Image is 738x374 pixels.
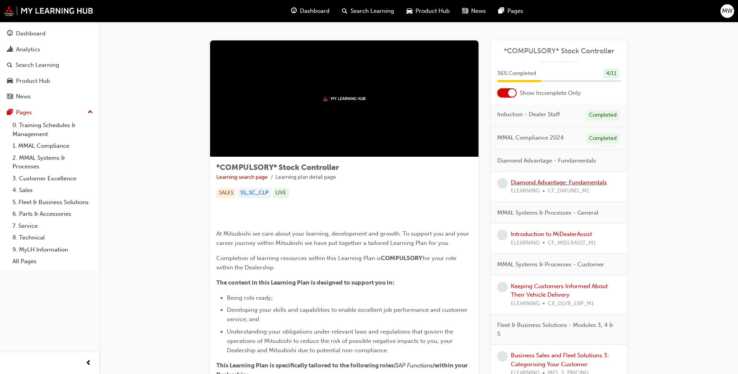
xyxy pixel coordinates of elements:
[7,78,13,85] span: car-icon
[497,351,508,362] span: learningRecordVerb_NONE-icon
[548,187,589,196] span: CF_DAFUND_M1
[216,174,268,180] a: Learning search page
[497,282,508,292] span: learningRecordVerb_NONE-icon
[275,173,336,182] li: Learning plan detail page
[323,96,366,101] img: mmal
[285,3,336,19] a: guage-iconDashboard
[351,7,394,16] span: Search Learning
[16,29,46,38] div: Dashboard
[497,69,536,78] span: 36 % Completed
[9,244,96,256] a: 9. MyLH Information
[300,7,330,16] span: Dashboard
[511,187,540,196] span: ELEARNING
[227,294,273,301] span: Being role ready;
[407,6,412,16] span: car-icon
[7,93,13,100] span: news-icon
[511,179,607,186] a: Diamond Advantage: Fundamentals
[497,156,596,165] span: Diamond Advantage - Fundamentals
[3,42,96,57] a: Analytics
[16,61,59,70] div: Search Learning
[3,25,96,105] button: DashboardAnalyticsSearch LearningProduct HubNews
[497,208,598,217] span: MMAL Systems & Processes - General
[720,4,734,18] button: MW
[603,68,619,79] div: 4 / 11
[548,299,594,308] span: CX_DLVR_EXP_M1
[9,184,96,196] a: 4. Sales
[9,196,96,208] a: 5. Fleet & Business Solutions
[216,255,381,262] span: Completion of learning resources within this Learning Plan is
[16,92,31,101] div: News
[3,105,96,120] button: Pages
[216,230,471,246] span: At Mitsubishi we care about your learning, development and growth. To support you and your career...
[7,30,13,37] span: guage-icon
[586,110,619,121] div: Completed
[511,299,540,308] span: ELEARNING
[497,133,564,142] span: MMAL Compliance 2024
[7,109,13,116] span: pages-icon
[497,47,621,56] a: *COMPULSORY* Stock Controller
[3,74,96,88] a: Product Hub
[342,6,347,16] span: search-icon
[216,163,339,172] span: *COMPULSORY* Stock Controller
[497,230,508,240] span: learningRecordVerb_NONE-icon
[722,7,733,16] span: MW
[497,110,560,119] span: Induction - Dealer Staff
[216,279,394,286] span: The content in this Learning Plan is designed to support you in:
[4,6,93,16] img: mmal
[400,3,456,19] a: car-iconProduct Hub
[507,7,523,16] span: Pages
[9,220,96,232] a: 7. Service
[511,239,540,248] span: ELEARNING
[492,3,529,19] a: pages-iconPages
[548,239,596,248] span: CF_MIDLRASST_M1
[520,89,581,98] span: Show Incomplete Only
[216,362,394,369] span: This Learning Plan is specifically tailored to the following roles
[497,178,508,189] span: learningRecordVerb_NONE-icon
[86,358,91,368] span: prev-icon
[511,283,608,299] a: Keeping Customers Informed About Their Vehicle Delivery
[462,6,468,16] span: news-icon
[586,133,619,144] div: Completed
[511,231,592,238] a: Introduction to MiDealerAssist
[16,77,50,86] div: Product Hub
[9,255,96,267] a: All Pages
[471,7,486,16] span: News
[497,260,604,269] span: MMAL Systems & Processes - Customer
[16,108,32,117] div: Pages
[16,45,40,54] div: Analytics
[336,3,400,19] a: search-iconSearch Learning
[9,152,96,173] a: 2. MMAL Systems & Processes
[88,107,93,117] span: up-icon
[415,7,450,16] span: Product Hub
[381,255,422,262] span: COMPULSORY
[216,188,236,198] div: SALES
[7,62,12,69] span: search-icon
[498,6,504,16] span: pages-icon
[456,3,492,19] a: news-iconNews
[7,46,13,53] span: chart-icon
[394,362,435,369] span: (SAP Functions)
[9,208,96,220] a: 6. Parts & Accessories
[9,119,96,140] a: 0. Training Schedules & Management
[3,26,96,41] a: Dashboard
[9,232,96,244] a: 8. Technical
[3,89,96,104] a: News
[216,255,458,271] span: for your role within the Dealership.
[3,58,96,72] a: Search Learning
[497,321,615,338] span: Fleet & Business Solutions - Modules 3, 4 & 5
[9,173,96,185] a: 3. Customer Excellence
[227,328,455,354] span: Understanding your obligations under relevant laws and regulations that govern the operations of ...
[291,6,297,16] span: guage-icon
[9,140,96,152] a: 1. MMAL Compliance
[511,352,609,368] a: Business Sales and Fleet Solutions 3: Categorising Your Customer
[238,188,271,198] div: SS_SC_CLP
[227,306,469,323] span: Developing your skills and capabilities to enable excellent job performance and customer service;...
[273,188,289,198] div: LIVE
